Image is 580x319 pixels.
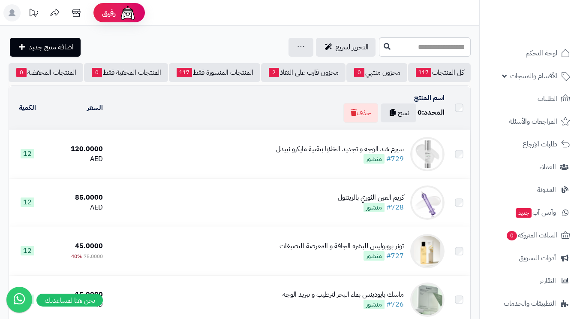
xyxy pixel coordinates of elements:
[364,203,385,212] span: منشور
[169,63,260,82] a: المنتجات المنشورة فقط117
[416,68,431,77] span: 117
[269,68,279,77] span: 2
[485,134,575,155] a: طلبات الإرجاع
[485,179,575,200] a: المدونة
[49,154,102,164] div: AED
[537,184,556,196] span: المدونة
[346,63,407,82] a: مخزون منتهي0
[71,252,82,260] span: 40%
[364,154,385,164] span: منشور
[540,275,556,287] span: التقارير
[119,4,136,21] img: ai-face.png
[386,202,404,213] a: #728
[485,248,575,268] a: أدوات التسويق
[410,234,445,268] img: تونر بروبوليس للبشرة الجافة و المعرضة للتصبغات
[261,63,346,82] a: مخزون قارب على النفاذ2
[21,246,34,255] span: 12
[506,229,557,241] span: السلات المتروكة
[485,225,575,246] a: السلات المتروكة0
[10,38,81,57] a: اضافة منتج جديد
[381,103,416,122] button: نسخ
[386,251,404,261] a: #727
[485,293,575,314] a: التطبيقات والخدمات
[16,68,27,77] span: 0
[519,252,556,264] span: أدوات التسويق
[276,144,404,154] div: سيرم شد الوجه و تجديد الخلايا بتقنية مايكرو نييدل
[538,93,557,105] span: الطلبات
[316,38,376,57] a: التحرير لسريع
[19,103,36,113] a: الكمية
[354,68,364,77] span: 0
[408,63,471,82] a: كل المنتجات117
[9,63,83,82] a: المنتجات المخفضة0
[414,93,445,103] a: اسم المنتج
[504,298,556,310] span: التطبيقات والخدمات
[410,283,445,317] img: ماسك بايودينس بماء البحر لترطيب و تبريد الوجه
[364,251,385,261] span: منشور
[386,299,404,310] a: #726
[49,203,102,213] div: AED
[485,88,575,109] a: الطلبات
[510,70,557,82] span: الأقسام والمنتجات
[21,149,34,158] span: 12
[364,300,385,309] span: منشور
[338,193,404,203] div: كريم العين الثوري بالريتنول
[75,241,103,251] span: 45.0000
[418,108,445,118] div: المحدد:
[386,154,404,164] a: #729
[526,47,557,59] span: لوحة التحكم
[539,161,556,173] span: العملاء
[418,107,422,118] span: 0
[515,207,556,219] span: وآتس آب
[282,290,404,300] div: ماسك بايودينس بماء البحر لترطيب و تبريد الوجه
[516,208,532,218] span: جديد
[410,185,445,220] img: كريم العين الثوري بالريتنول
[102,8,116,18] span: رفيق
[49,144,102,154] div: 120.0000
[49,193,102,203] div: 85.0000
[485,111,575,132] a: المراجعات والأسئلة
[507,231,517,240] span: 0
[49,290,102,300] div: 15.0000
[343,103,378,123] button: حذف
[523,138,557,150] span: طلبات الإرجاع
[485,270,575,291] a: التقارير
[87,103,103,113] a: السعر
[84,252,103,260] span: 75.0000
[485,202,575,223] a: وآتس آبجديد
[279,241,404,251] div: تونر بروبوليس للبشرة الجافة و المعرضة للتصبغات
[485,43,575,64] a: لوحة التحكم
[410,137,445,171] img: سيرم شد الوجه و تجديد الخلايا بتقنية مايكرو نييدل
[23,4,44,24] a: تحديثات المنصة
[336,42,369,52] span: التحرير لسريع
[29,42,74,52] span: اضافة منتج جديد
[509,115,557,128] span: المراجعات والأسئلة
[485,157,575,177] a: العملاء
[92,68,102,77] span: 0
[177,68,192,77] span: 117
[21,197,34,207] span: 12
[84,63,168,82] a: المنتجات المخفية فقط0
